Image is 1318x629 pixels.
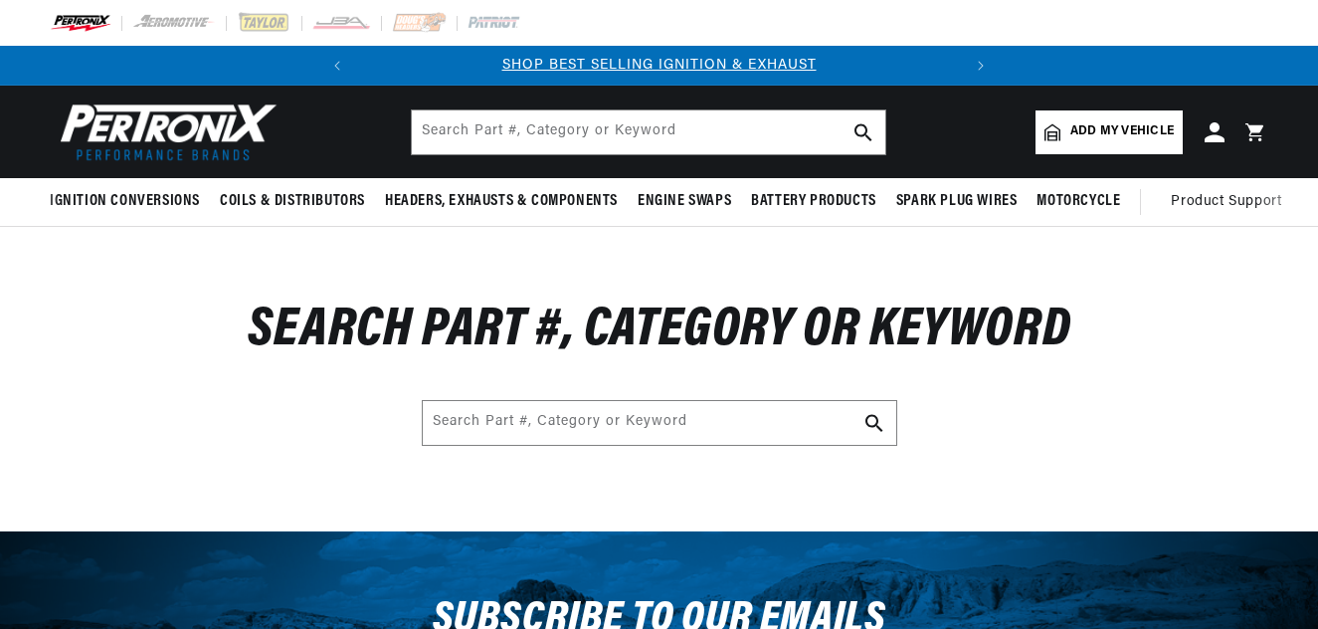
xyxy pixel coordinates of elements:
div: 1 of 2 [357,55,961,77]
button: Search Part #, Category or Keyword [852,401,896,445]
summary: Ignition Conversions [50,178,210,225]
a: Add my vehicle [1036,110,1183,154]
summary: Motorcycle [1027,178,1130,225]
button: Translation missing: en.sections.announcements.previous_announcement [317,46,357,86]
span: Add my vehicle [1070,122,1174,141]
span: Product Support [1171,191,1281,213]
span: Ignition Conversions [50,191,200,212]
summary: Spark Plug Wires [886,178,1028,225]
img: Pertronix [50,98,279,166]
span: Coils & Distributors [220,191,365,212]
button: search button [842,110,885,154]
summary: Headers, Exhausts & Components [375,178,628,225]
span: Motorcycle [1036,191,1120,212]
summary: Coils & Distributors [210,178,375,225]
span: Headers, Exhausts & Components [385,191,618,212]
summary: Battery Products [741,178,886,225]
input: Search Part #, Category or Keyword [412,110,885,154]
a: SHOP BEST SELLING IGNITION & EXHAUST [502,58,817,73]
h1: Search Part #, Category or Keyword [50,309,1268,355]
span: Spark Plug Wires [896,191,1018,212]
summary: Product Support [1171,178,1291,226]
div: Announcement [357,55,961,77]
input: Search Part #, Category or Keyword [423,401,896,445]
button: Translation missing: en.sections.announcements.next_announcement [961,46,1001,86]
span: Battery Products [751,191,876,212]
span: Engine Swaps [638,191,731,212]
summary: Engine Swaps [628,178,741,225]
